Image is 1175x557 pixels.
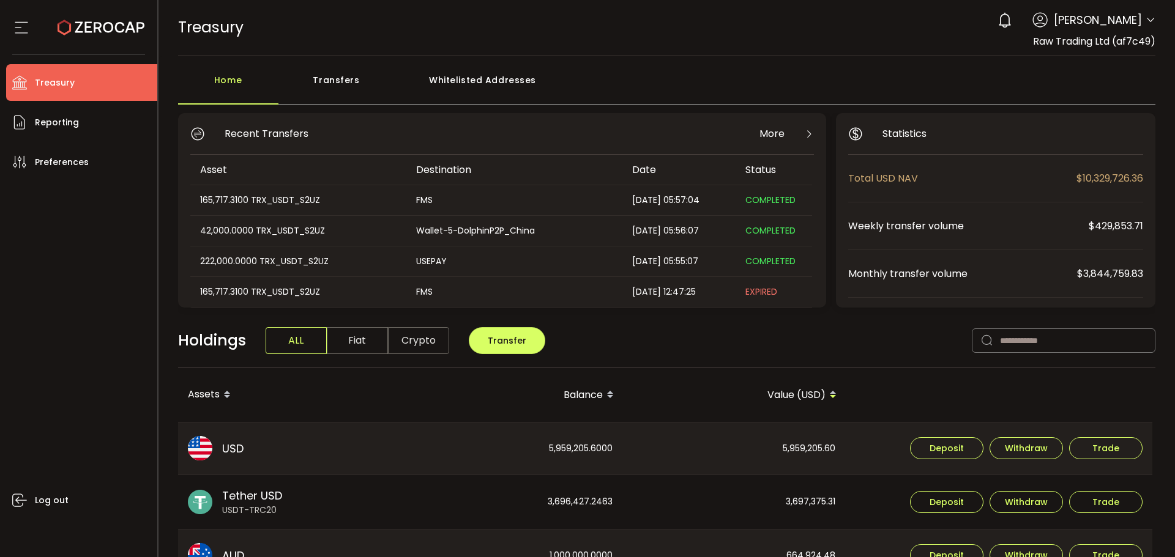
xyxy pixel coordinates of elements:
[882,126,927,141] span: Statistics
[401,422,622,475] div: 5,959,205.6000
[745,286,777,298] span: EXPIRED
[178,68,278,105] div: Home
[35,74,75,92] span: Treasury
[190,224,405,238] div: 42,000.0000 TRX_USDT_S2UZ
[848,171,1076,186] span: Total USD NAV
[35,114,79,131] span: Reporting
[406,163,622,177] div: Destination
[848,266,1077,281] span: Monthly transfer volume
[622,193,736,207] div: [DATE] 05:57:04
[406,285,621,299] div: FMS
[736,163,812,177] div: Status
[1033,34,1155,48] span: Raw Trading Ltd (af7c49)
[401,385,624,405] div: Balance
[222,504,282,517] span: USDT-TRC20
[188,436,212,460] img: usd_portfolio.svg
[624,385,846,405] div: Value (USD)
[759,126,785,141] span: More
[395,68,571,105] div: Whitelisted Addresses
[222,487,282,504] span: Tether USD
[178,329,246,352] span: Holdings
[190,285,405,299] div: 165,717.3100 TRX_USDT_S2UZ
[401,475,622,529] div: 3,696,427.2463
[901,65,1175,557] iframe: Chat Widget
[848,218,1089,234] span: Weekly transfer volume
[624,475,845,529] div: 3,697,375.31
[178,17,244,38] span: Treasury
[278,68,395,105] div: Transfers
[266,327,327,354] span: ALL
[745,224,796,237] span: COMPLETED
[35,153,89,171] span: Preferences
[406,254,621,268] div: USEPAY
[406,193,621,207] div: FMS
[745,194,796,206] span: COMPLETED
[406,224,621,238] div: Wallet-5-DolphinP2P_China
[469,327,545,354] button: Transfer
[190,254,405,268] div: 222,000.0000 TRX_USDT_S2UZ
[622,285,736,299] div: [DATE] 12:47:25
[488,334,526,347] span: Transfer
[622,163,736,177] div: Date
[188,490,212,514] img: usdt_portfolio.svg
[1054,12,1142,28] span: [PERSON_NAME]
[327,327,388,354] span: Fiat
[190,193,405,207] div: 165,717.3100 TRX_USDT_S2UZ
[222,440,244,457] span: USD
[622,224,736,238] div: [DATE] 05:56:07
[745,255,796,267] span: COMPLETED
[624,422,845,475] div: 5,959,205.60
[225,126,308,141] span: Recent Transfers
[388,327,449,354] span: Crypto
[190,163,406,177] div: Asset
[178,385,401,405] div: Assets
[622,254,736,268] div: [DATE] 05:55:07
[35,492,69,509] span: Log out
